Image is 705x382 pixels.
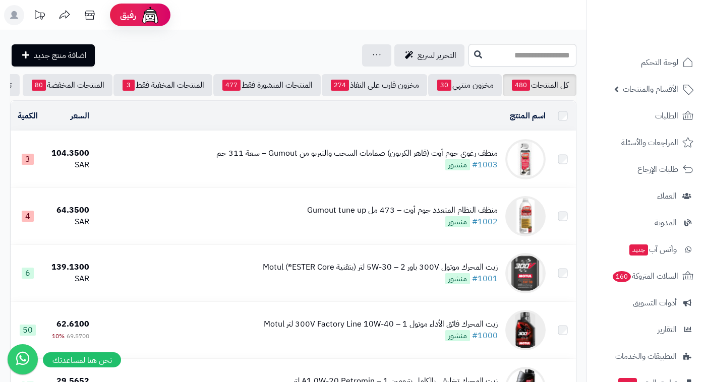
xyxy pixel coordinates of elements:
div: زيت المحرك موتول 300V باور 5W‑30 – 2 لتر (بتقنية ESTER Core®) Motul [263,262,498,273]
span: 274 [331,80,349,91]
span: 3 [123,80,135,91]
a: مخزون قارب على النفاذ274 [322,74,427,96]
span: 477 [222,80,241,91]
a: المراجعات والأسئلة [593,131,699,155]
span: وآتس آب [628,242,677,257]
a: العملاء [593,184,699,208]
a: السعر [71,110,89,122]
div: SAR [49,159,89,171]
div: SAR [49,216,89,228]
a: طلبات الإرجاع [593,157,699,181]
div: 104.3500 [49,148,89,159]
a: #1000 [472,330,498,342]
a: #1002 [472,216,498,228]
span: جديد [629,244,648,256]
a: أدوات التسويق [593,291,699,315]
span: أدوات التسويق [633,296,677,310]
span: التقارير [658,323,677,337]
span: 480 [512,80,530,91]
a: المنتجات المنشورة فقط477 [213,74,321,96]
span: الأقسام والمنتجات [623,82,678,96]
span: منشور [445,216,470,227]
div: منظف النظام المتعدد جوم أوت – 473 مل Gumout tune up [307,205,498,216]
img: زيت المحرك فائق الأداء موتول 300V Factory Line 10W‑40 – 1 لتر Motul [505,310,546,350]
div: 139.1300 [49,262,89,273]
a: التحرير لسريع [394,44,464,67]
a: التطبيقات والخدمات [593,344,699,368]
a: اسم المنتج [510,110,546,122]
span: الطلبات [655,109,678,123]
a: السلات المتروكة160 [593,264,699,288]
span: العملاء [657,189,677,203]
span: التطبيقات والخدمات [615,349,677,363]
a: الكمية [18,110,38,122]
img: logo-2.png [636,28,695,49]
a: وآتس آبجديد [593,237,699,262]
span: 6 [22,268,34,279]
div: زيت المحرك فائق الأداء موتول 300V Factory Line 10W‑40 – 1 لتر Motul [264,319,498,330]
a: اضافة منتج جديد [12,44,95,67]
span: 80 [32,80,46,91]
img: منظف النظام المتعدد جوم أوت – 473 مل Gumout tune up [505,196,546,236]
span: لوحة التحكم [641,55,678,70]
span: 3 [22,154,34,165]
a: مخزون منتهي30 [428,74,502,96]
a: المدونة [593,211,699,235]
span: 10% [52,332,65,341]
a: المنتجات المخفضة80 [23,74,112,96]
span: التحرير لسريع [418,49,456,61]
span: السلات المتروكة [612,269,678,283]
img: زيت المحرك موتول 300V باور 5W‑30 – 2 لتر (بتقنية ESTER Core®) Motul [505,253,546,293]
span: 30 [437,80,451,91]
div: منظف رغوي جوم أوت (قاهر الكربون) صمامات السحب والتيربو من Gumout – سعة 311 جم [216,148,498,159]
img: ai-face.png [140,5,160,25]
span: رفيق [120,9,136,21]
a: #1003 [472,159,498,171]
a: لوحة التحكم [593,50,699,75]
a: تحديثات المنصة [27,5,52,28]
span: منشور [445,330,470,341]
a: المنتجات المخفية فقط3 [113,74,212,96]
a: #1001 [472,273,498,285]
span: 50 [20,325,36,336]
span: طلبات الإرجاع [637,162,678,176]
span: 160 [613,271,631,282]
span: 62.6100 [56,318,89,330]
a: الطلبات [593,104,699,128]
span: 69.5700 [67,332,89,341]
span: المدونة [655,216,677,230]
span: منشور [445,159,470,170]
span: منشور [445,273,470,284]
span: اضافة منتج جديد [34,49,87,61]
div: 64.3500 [49,205,89,216]
span: المراجعات والأسئلة [621,136,678,150]
a: كل المنتجات480 [503,74,576,96]
img: منظف رغوي جوم أوت (قاهر الكربون) صمامات السحب والتيربو من Gumout – سعة 311 جم [505,139,546,179]
span: 4 [22,211,34,222]
a: التقارير [593,317,699,342]
div: SAR [49,273,89,285]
